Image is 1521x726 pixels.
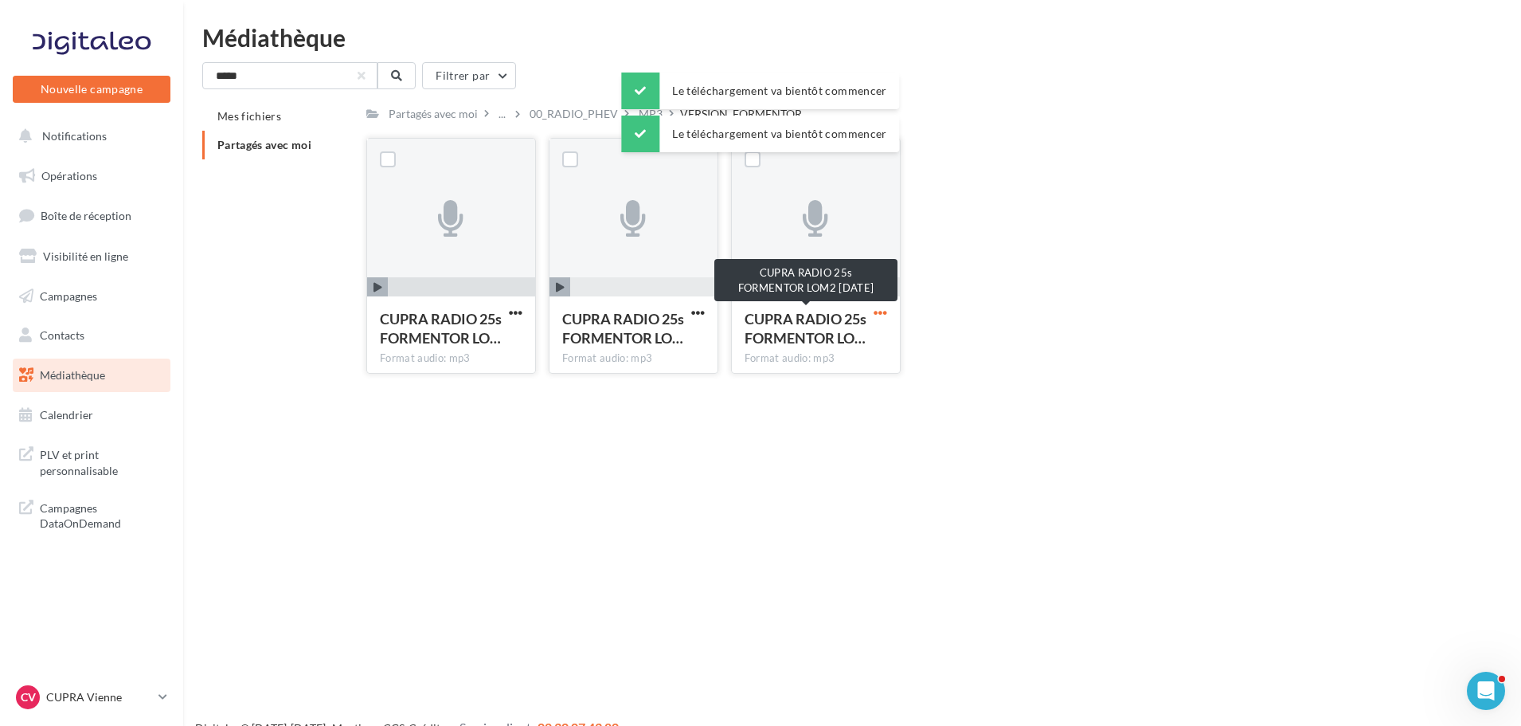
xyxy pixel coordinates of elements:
span: Partagés avec moi [217,138,311,151]
span: Calendrier [40,408,93,422]
span: CV [21,689,36,705]
a: Boîte de réception [10,198,174,233]
span: CUPRA RADIO 25s FORMENTOR LOM1 19.02.25 [562,310,684,347]
div: 00_RADIO_PHEV [530,106,618,122]
div: Format audio: mp3 [745,351,887,366]
a: Médiathèque [10,359,174,392]
span: Contacts [40,328,84,342]
button: Notifications [10,120,167,153]
div: Format audio: mp3 [562,351,705,366]
span: Campagnes DataOnDemand [40,497,164,532]
div: Le téléchargement va bientôt commencer [621,73,899,109]
span: CUPRA RADIO 25s FORMENTOR LOM2 19.02.25 [745,310,866,347]
a: PLV et print personnalisable [10,438,174,485]
button: Nouvelle campagne [13,76,170,103]
div: ... [495,103,509,125]
div: Format audio: mp3 [380,351,522,366]
span: Médiathèque [40,368,105,382]
iframe: Intercom live chat [1467,672,1505,710]
span: Notifications [42,129,107,143]
div: Partagés avec moi [389,106,478,122]
a: Opérations [10,159,174,193]
a: Campagnes DataOnDemand [10,491,174,538]
div: Le téléchargement va bientôt commencer [621,116,899,152]
div: Médiathèque [202,26,1502,49]
a: Campagnes [10,280,174,313]
button: Filtrer par [422,62,516,89]
span: Opérations [41,169,97,182]
a: Contacts [10,319,174,352]
a: Calendrier [10,398,174,432]
span: PLV et print personnalisable [40,444,164,478]
span: Campagnes [40,288,97,302]
div: CUPRA RADIO 25s FORMENTOR LOM2 [DATE] [714,259,897,301]
span: Boîte de réception [41,209,131,222]
a: Visibilité en ligne [10,240,174,273]
span: Mes fichiers [217,109,281,123]
span: Visibilité en ligne [43,249,128,263]
p: CUPRA Vienne [46,689,152,705]
span: CUPRA RADIO 25s FORMENTOR LOM3 19.02.25 [380,310,502,347]
a: CV CUPRA Vienne [13,682,170,712]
